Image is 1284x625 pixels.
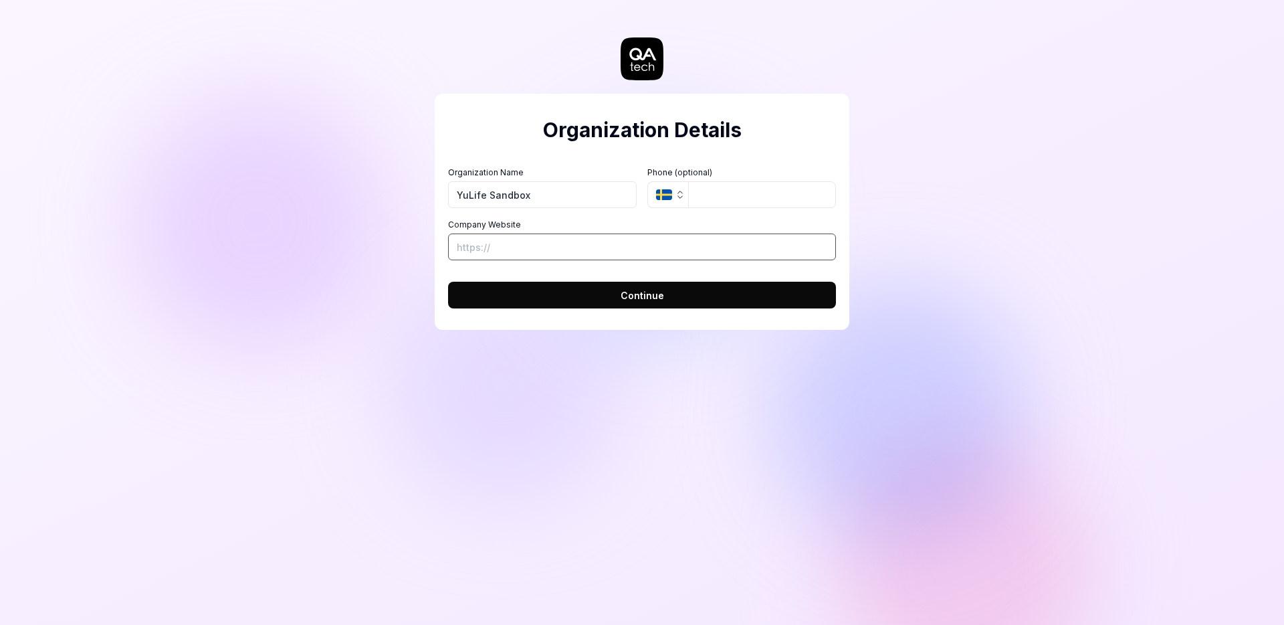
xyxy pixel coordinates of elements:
span: Continue [621,288,664,302]
label: Company Website [448,219,836,231]
h2: Organization Details [448,115,836,145]
button: Continue [448,282,836,308]
label: Organization Name [448,167,637,179]
label: Phone (optional) [647,167,836,179]
input: https:// [448,234,836,260]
